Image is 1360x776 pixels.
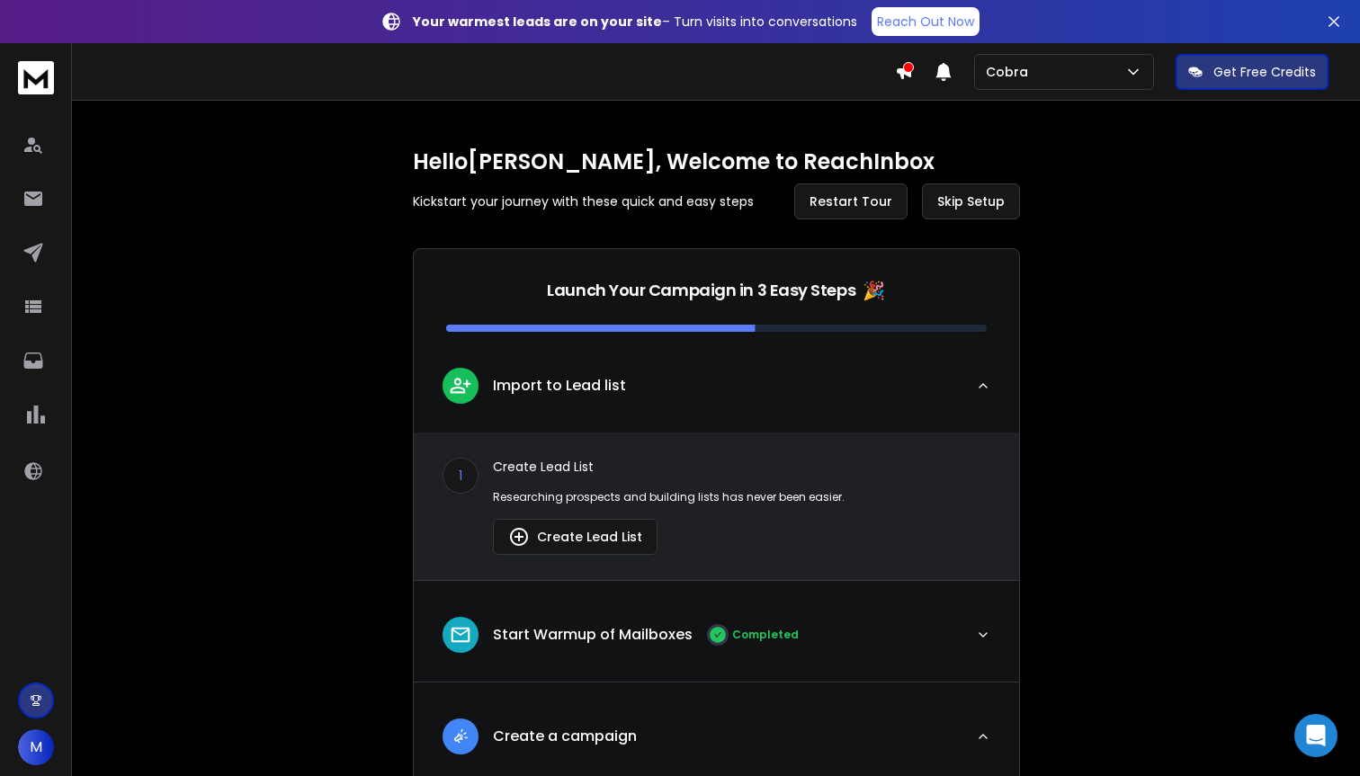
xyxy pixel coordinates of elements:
[18,61,54,94] img: logo
[877,13,974,31] p: Reach Out Now
[493,624,693,646] p: Start Warmup of Mailboxes
[413,147,1020,176] h1: Hello [PERSON_NAME] , Welcome to ReachInbox
[493,375,626,397] p: Import to Lead list
[413,192,754,210] p: Kickstart your journey with these quick and easy steps
[413,13,662,31] strong: Your warmest leads are on your site
[794,183,908,219] button: Restart Tour
[1213,63,1316,81] p: Get Free Credits
[493,519,658,555] button: Create Lead List
[443,458,479,494] div: 1
[872,7,980,36] a: Reach Out Now
[18,729,54,765] button: M
[732,628,799,642] p: Completed
[922,183,1020,219] button: Skip Setup
[449,374,472,397] img: lead
[1294,714,1338,757] div: Open Intercom Messenger
[414,353,1019,433] button: leadImport to Lead list
[493,726,637,747] p: Create a campaign
[986,63,1035,81] p: Cobra
[937,192,1005,210] span: Skip Setup
[547,278,855,303] p: Launch Your Campaign in 3 Easy Steps
[413,13,857,31] p: – Turn visits into conversations
[863,278,885,303] span: 🎉
[493,490,990,504] p: Researching prospects and building lists has never been easier.
[414,602,1019,682] button: leadStart Warmup of MailboxesCompleted
[508,526,530,548] img: lead
[493,458,990,476] p: Create Lead List
[1176,54,1329,90] button: Get Free Credits
[449,725,472,747] img: lead
[449,623,472,647] img: lead
[414,433,1019,580] div: leadImport to Lead list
